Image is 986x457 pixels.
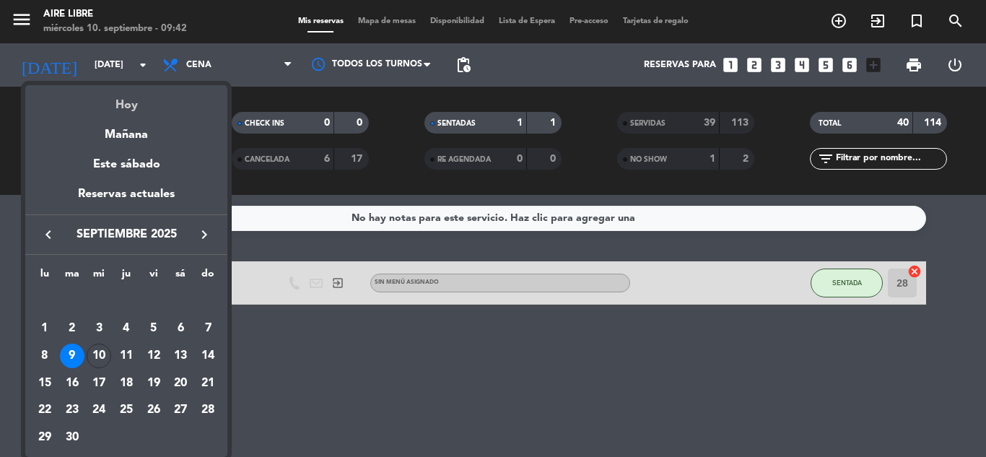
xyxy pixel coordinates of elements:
div: 18 [114,371,139,396]
td: 25 de septiembre de 2025 [113,397,140,425]
td: 5 de septiembre de 2025 [140,315,167,343]
div: Este sábado [25,144,227,185]
td: 14 de septiembre de 2025 [194,342,222,370]
span: septiembre 2025 [61,225,191,244]
td: 28 de septiembre de 2025 [194,397,222,425]
td: 9 de septiembre de 2025 [58,342,86,370]
td: 7 de septiembre de 2025 [194,315,222,343]
td: 16 de septiembre de 2025 [58,370,86,397]
div: 8 [32,344,57,368]
td: 4 de septiembre de 2025 [113,315,140,343]
td: 20 de septiembre de 2025 [167,370,195,397]
div: 4 [114,316,139,341]
td: 30 de septiembre de 2025 [58,424,86,451]
div: 26 [141,399,166,423]
div: 25 [114,399,139,423]
div: 3 [87,316,111,341]
div: 20 [168,371,193,396]
div: 15 [32,371,57,396]
td: 2 de septiembre de 2025 [58,315,86,343]
td: 10 de septiembre de 2025 [85,342,113,370]
th: miércoles [85,266,113,288]
td: 17 de septiembre de 2025 [85,370,113,397]
div: 16 [60,371,84,396]
td: 11 de septiembre de 2025 [113,342,140,370]
td: 6 de septiembre de 2025 [167,315,195,343]
button: keyboard_arrow_left [35,225,61,244]
th: jueves [113,266,140,288]
td: 29 de septiembre de 2025 [31,424,58,451]
div: 21 [196,371,220,396]
div: 24 [87,399,111,423]
div: 10 [87,344,111,368]
div: 30 [60,425,84,450]
td: 12 de septiembre de 2025 [140,342,167,370]
td: 1 de septiembre de 2025 [31,315,58,343]
td: 23 de septiembre de 2025 [58,397,86,425]
div: 7 [196,316,220,341]
th: viernes [140,266,167,288]
div: 17 [87,371,111,396]
td: 27 de septiembre de 2025 [167,397,195,425]
td: 24 de septiembre de 2025 [85,397,113,425]
td: 15 de septiembre de 2025 [31,370,58,397]
td: 13 de septiembre de 2025 [167,342,195,370]
div: 5 [141,316,166,341]
td: 21 de septiembre de 2025 [194,370,222,397]
th: martes [58,266,86,288]
div: 12 [141,344,166,368]
div: 13 [168,344,193,368]
td: 26 de septiembre de 2025 [140,397,167,425]
div: 19 [141,371,166,396]
div: 6 [168,316,193,341]
div: 1 [32,316,57,341]
div: 2 [60,316,84,341]
div: 9 [60,344,84,368]
button: keyboard_arrow_right [191,225,217,244]
div: 11 [114,344,139,368]
td: 18 de septiembre de 2025 [113,370,140,397]
div: 27 [168,399,193,423]
td: SEP. [31,288,222,315]
th: sábado [167,266,195,288]
div: 29 [32,425,57,450]
div: 28 [196,399,220,423]
td: 22 de septiembre de 2025 [31,397,58,425]
div: 14 [196,344,220,368]
td: 3 de septiembre de 2025 [85,315,113,343]
div: Reservas actuales [25,185,227,214]
td: 19 de septiembre de 2025 [140,370,167,397]
div: Hoy [25,85,227,115]
td: 8 de septiembre de 2025 [31,342,58,370]
i: keyboard_arrow_left [40,226,57,243]
th: lunes [31,266,58,288]
div: 22 [32,399,57,423]
th: domingo [194,266,222,288]
div: Mañana [25,115,227,144]
div: 23 [60,399,84,423]
i: keyboard_arrow_right [196,226,213,243]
